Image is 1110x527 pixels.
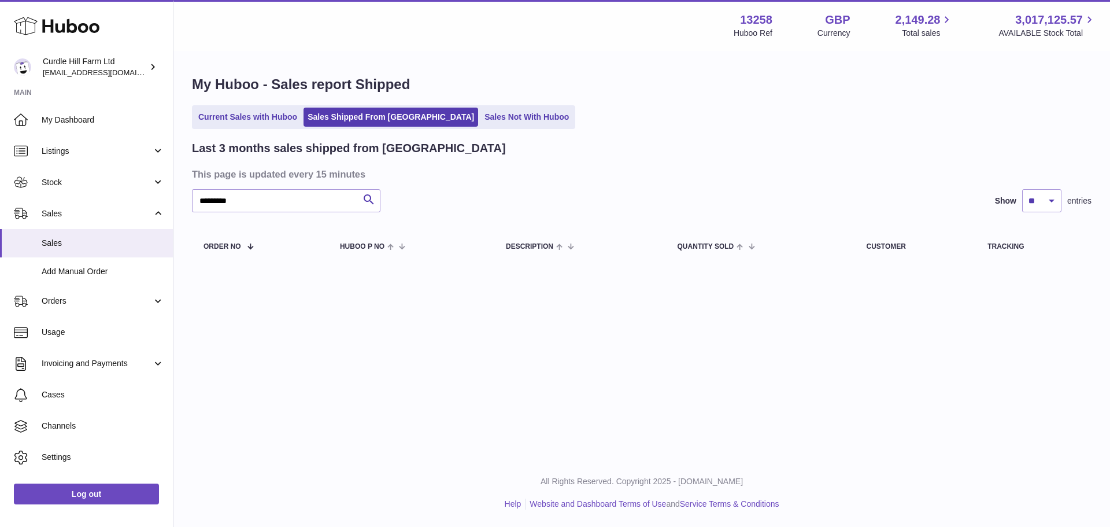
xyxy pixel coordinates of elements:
li: and [526,499,779,510]
a: Help [505,499,521,508]
span: Channels [42,421,164,432]
div: Customer [866,243,964,250]
a: Sales Not With Huboo [480,108,573,127]
span: My Dashboard [42,115,164,126]
div: Huboo Ref [734,28,772,39]
label: Show [995,196,1016,207]
span: Order No [203,243,241,250]
span: Quantity Sold [677,243,734,250]
span: Stock [42,177,152,188]
span: entries [1067,196,1091,207]
a: 2,149.28 Total sales [896,12,954,39]
div: Curdle Hill Farm Ltd [43,56,147,78]
span: Settings [42,452,164,463]
span: 2,149.28 [896,12,941,28]
h3: This page is updated every 15 minutes [192,168,1089,180]
span: 3,017,125.57 [1015,12,1083,28]
span: Listings [42,146,152,157]
a: Website and Dashboard Terms of Use [530,499,666,508]
strong: 13258 [740,12,772,28]
span: Orders [42,296,152,307]
a: Log out [14,484,159,504]
a: Sales Shipped From [GEOGRAPHIC_DATA] [304,108,478,127]
span: Huboo P no [340,243,384,250]
span: Sales [42,208,152,219]
h2: Last 3 months sales shipped from [GEOGRAPHIC_DATA] [192,141,506,156]
a: 3,017,125.57 AVAILABLE Stock Total [998,12,1096,39]
span: AVAILABLE Stock Total [998,28,1096,39]
div: Tracking [987,243,1080,250]
a: Service Terms & Conditions [680,499,779,508]
span: Description [506,243,553,250]
strong: GBP [825,12,850,28]
span: Sales [42,238,164,249]
h1: My Huboo - Sales report Shipped [192,75,1091,94]
span: Add Manual Order [42,266,164,277]
a: Current Sales with Huboo [194,108,301,127]
span: Total sales [902,28,953,39]
span: Usage [42,327,164,338]
img: internalAdmin-13258@internal.huboo.com [14,58,31,76]
span: [EMAIL_ADDRESS][DOMAIN_NAME] [43,68,170,77]
span: Cases [42,389,164,400]
div: Currency [817,28,850,39]
span: Invoicing and Payments [42,358,152,369]
p: All Rights Reserved. Copyright 2025 - [DOMAIN_NAME] [183,476,1101,487]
